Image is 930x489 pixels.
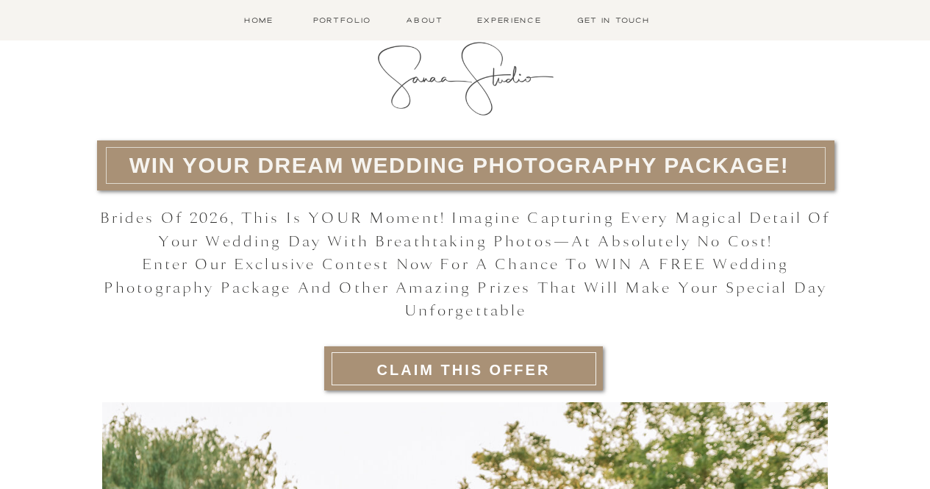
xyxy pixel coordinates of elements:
[404,14,446,26] a: About
[236,14,282,26] a: Home
[351,356,577,382] a: CLAIM THIS OFFER
[573,14,654,26] a: Get in Touch
[310,14,375,26] a: Portfolio
[97,207,834,328] h3: Brides of 2026, this is YOUR moment! Imagine capturing every magical detail of your wedding day w...
[108,149,811,182] h1: Win Your Dream Wedding Photography Package!
[474,14,545,26] a: Experience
